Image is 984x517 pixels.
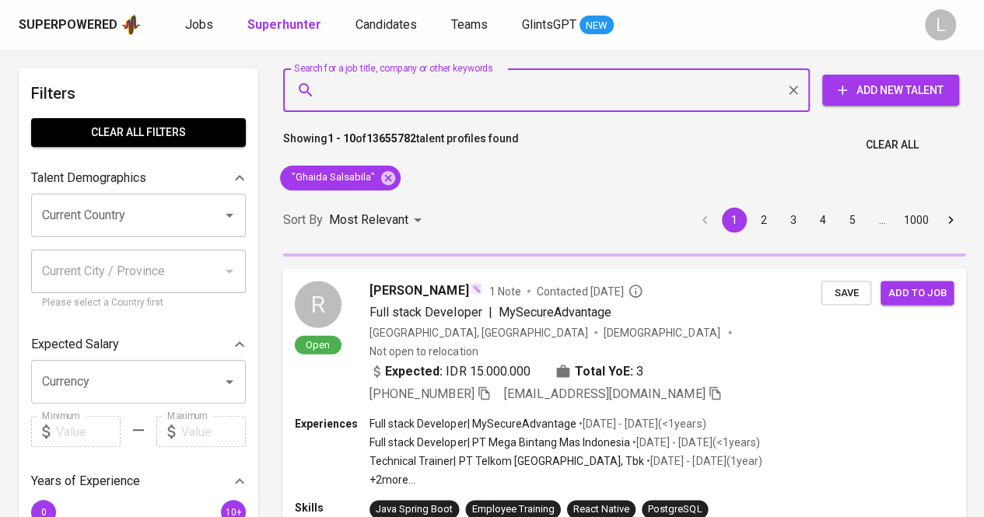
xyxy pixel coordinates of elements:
[471,502,554,517] div: Employee Training
[522,17,576,32] span: GlintsGPT
[470,282,482,295] img: magic_wand.svg
[504,386,706,400] span: [EMAIL_ADDRESS][DOMAIN_NAME]
[31,335,119,354] p: Expected Salary
[31,329,246,360] div: Expected Salary
[181,416,246,447] input: Value
[329,206,427,235] div: Most Relevant
[604,324,722,340] span: [DEMOGRAPHIC_DATA]
[573,502,629,517] div: React Native
[369,324,588,340] div: [GEOGRAPHIC_DATA], [GEOGRAPHIC_DATA]
[369,386,474,400] span: [PHONE_NUMBER]
[840,208,865,232] button: Go to page 5
[355,16,420,35] a: Candidates
[369,435,630,450] p: Full stack Developer | PT Mega Bintang Mas Indonesia
[628,283,643,299] svg: By Batam recruiter
[369,362,531,380] div: IDR 15.000.000
[781,208,806,232] button: Go to page 3
[630,435,759,450] p: • [DATE] - [DATE] ( <1 years )
[690,208,965,232] nav: pagination navigation
[31,466,246,497] div: Years of Experience
[648,502,702,517] div: PostgreSQL
[283,131,519,159] p: Showing of talent profiles found
[185,17,213,32] span: Jobs
[355,17,417,32] span: Candidates
[19,13,142,37] a: Superpoweredapp logo
[369,453,644,469] p: Technical Trainer | PT Telkom [GEOGRAPHIC_DATA], Tbk
[451,16,491,35] a: Teams
[280,166,401,190] div: "Ghaida Salsabila"
[295,281,341,327] div: R
[580,18,614,33] span: NEW
[537,283,643,299] span: Contacted [DATE]
[636,362,643,380] span: 3
[31,162,246,194] div: Talent Demographics
[751,208,776,232] button: Go to page 2
[219,371,240,393] button: Open
[327,132,355,145] b: 1 - 10
[899,208,933,232] button: Go to page 1000
[835,81,947,100] span: Add New Talent
[783,79,804,101] button: Clear
[19,16,117,34] div: Superpowered
[938,208,963,232] button: Go to next page
[369,472,762,487] p: +2 more ...
[219,204,240,226] button: Open
[829,284,863,302] span: Save
[576,415,706,431] p: • [DATE] - [DATE] ( <1 years )
[722,208,747,232] button: page 1
[121,13,142,37] img: app logo
[295,415,369,431] p: Experiences
[811,208,835,232] button: Go to page 4
[247,17,321,32] b: Superhunter
[299,337,336,351] span: Open
[866,135,919,155] span: Clear All
[283,211,323,229] p: Sort By
[488,283,520,299] span: 1 Note
[329,211,408,229] p: Most Relevant
[369,304,481,319] span: Full stack Developer
[451,17,488,32] span: Teams
[644,453,762,469] p: • [DATE] - [DATE] ( 1 year )
[925,9,956,40] div: L
[280,170,384,185] span: "Ghaida Salsabila"
[385,362,443,380] b: Expected:
[295,500,369,515] p: Skills
[499,304,611,319] span: MySecureAdvantage
[522,16,614,35] a: GlintsGPT NEW
[822,75,959,106] button: Add New Talent
[44,123,233,142] span: Clear All filters
[56,416,121,447] input: Value
[31,169,146,187] p: Talent Demographics
[42,295,235,311] p: Please select a Country first
[31,81,246,106] h6: Filters
[369,343,478,358] p: Not open to relocation
[369,415,576,431] p: Full stack Developer | MySecureAdvantage
[488,302,492,321] span: |
[860,131,925,159] button: Clear All
[369,281,468,299] span: [PERSON_NAME]
[870,212,895,228] div: …
[376,502,453,517] div: Java Spring Boot
[366,132,416,145] b: 13655782
[881,281,954,305] button: Add to job
[888,284,946,302] span: Add to job
[247,16,324,35] a: Superhunter
[821,281,871,305] button: Save
[185,16,216,35] a: Jobs
[31,472,140,491] p: Years of Experience
[575,362,633,380] b: Total YoE:
[31,118,246,147] button: Clear All filters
